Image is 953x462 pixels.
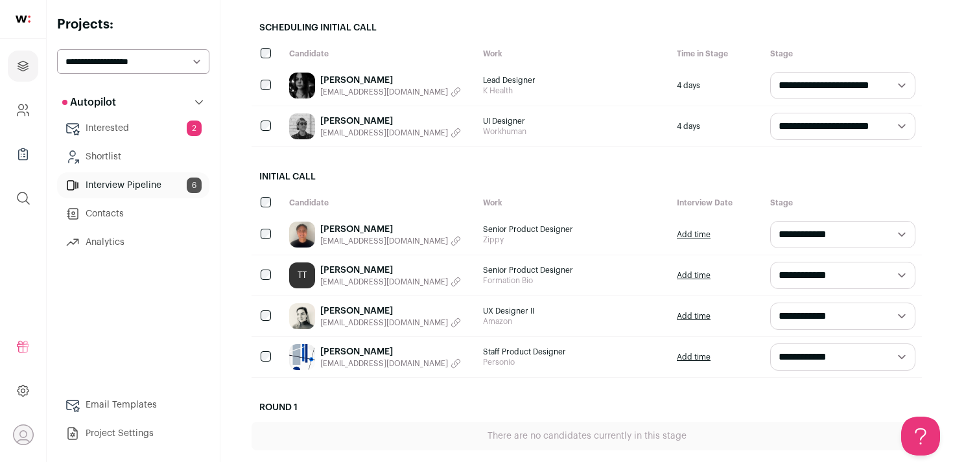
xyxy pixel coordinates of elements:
[483,126,664,137] span: Workhuman
[476,191,670,214] div: Work
[677,352,711,362] a: Add time
[320,223,461,236] a: [PERSON_NAME]
[320,277,461,287] button: [EMAIL_ADDRESS][DOMAIN_NAME]
[764,42,922,65] div: Stage
[320,128,448,138] span: [EMAIL_ADDRESS][DOMAIN_NAME]
[320,305,461,318] a: [PERSON_NAME]
[320,74,461,87] a: [PERSON_NAME]
[320,318,461,328] button: [EMAIL_ADDRESS][DOMAIN_NAME]
[677,311,711,321] a: Add time
[483,224,664,235] span: Senior Product Designer
[283,42,476,65] div: Candidate
[483,75,664,86] span: Lead Designer
[320,128,461,138] button: [EMAIL_ADDRESS][DOMAIN_NAME]
[320,358,448,369] span: [EMAIL_ADDRESS][DOMAIN_NAME]
[483,306,664,316] span: UX Designer II
[670,106,764,146] div: 4 days
[57,89,209,115] button: Autopilot
[289,344,315,370] img: 6a66aff458c74b5d25fd073050496bbc7c5ff9ac702681bf107d0d6f843a4041
[670,65,764,106] div: 4 days
[289,262,315,288] a: TT
[252,14,922,42] h2: Scheduling Initial Call
[320,318,448,328] span: [EMAIL_ADDRESS][DOMAIN_NAME]
[320,87,448,97] span: [EMAIL_ADDRESS][DOMAIN_NAME]
[320,277,448,287] span: [EMAIL_ADDRESS][DOMAIN_NAME]
[289,303,315,329] img: da0eae2383cded5abc797c68bd9814ffd9aeac5e88371cead3d37227f1a1c23a
[252,163,922,191] h2: Initial Call
[677,270,711,281] a: Add time
[289,222,315,248] img: b9e7c07a1fa93d08a18e94fec52dba0a8b5a5440774b7251502a60518c14c2a8.jpg
[8,51,38,82] a: Projects
[57,421,209,446] a: Project Settings
[283,191,476,214] div: Candidate
[289,73,315,98] img: 9ce67eb1fc1925b1a76278fbe6e532a5e0b88617fe65145d43b5b3065757a325.jpg
[320,236,448,246] span: [EMAIL_ADDRESS][DOMAIN_NAME]
[57,229,209,255] a: Analytics
[476,42,670,65] div: Work
[483,265,664,275] span: Senior Product Designer
[57,144,209,170] a: Shortlist
[187,178,202,193] span: 6
[57,392,209,418] a: Email Templates
[320,345,461,358] a: [PERSON_NAME]
[320,115,461,128] a: [PERSON_NAME]
[670,42,764,65] div: Time in Stage
[483,86,664,96] span: K Health
[289,113,315,139] img: b17e2f2ea53642adc851126ec3e35150b141b488bc5ecacb3ceef44e78b69780.jpg
[670,191,764,214] div: Interview Date
[57,201,209,227] a: Contacts
[13,424,34,445] button: Open dropdown
[483,235,664,245] span: Zippy
[62,95,116,110] p: Autopilot
[8,95,38,126] a: Company and ATS Settings
[252,422,922,450] div: There are no candidates currently in this stage
[8,139,38,170] a: Company Lists
[252,393,922,422] h2: Round 1
[483,347,664,357] span: Staff Product Designer
[187,121,202,136] span: 2
[320,236,461,246] button: [EMAIL_ADDRESS][DOMAIN_NAME]
[677,229,711,240] a: Add time
[57,172,209,198] a: Interview Pipeline6
[320,87,461,97] button: [EMAIL_ADDRESS][DOMAIN_NAME]
[483,316,664,327] span: Amazon
[57,16,209,34] h2: Projects:
[483,116,664,126] span: UI Designer
[764,191,922,214] div: Stage
[901,417,940,456] iframe: Help Scout Beacon - Open
[16,16,30,23] img: wellfound-shorthand-0d5821cbd27db2630d0214b213865d53afaa358527fdda9d0ea32b1df1b89c2c.svg
[57,115,209,141] a: Interested2
[483,275,664,286] span: Formation Bio
[320,264,461,277] a: [PERSON_NAME]
[320,358,461,369] button: [EMAIL_ADDRESS][DOMAIN_NAME]
[483,357,664,367] span: Personio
